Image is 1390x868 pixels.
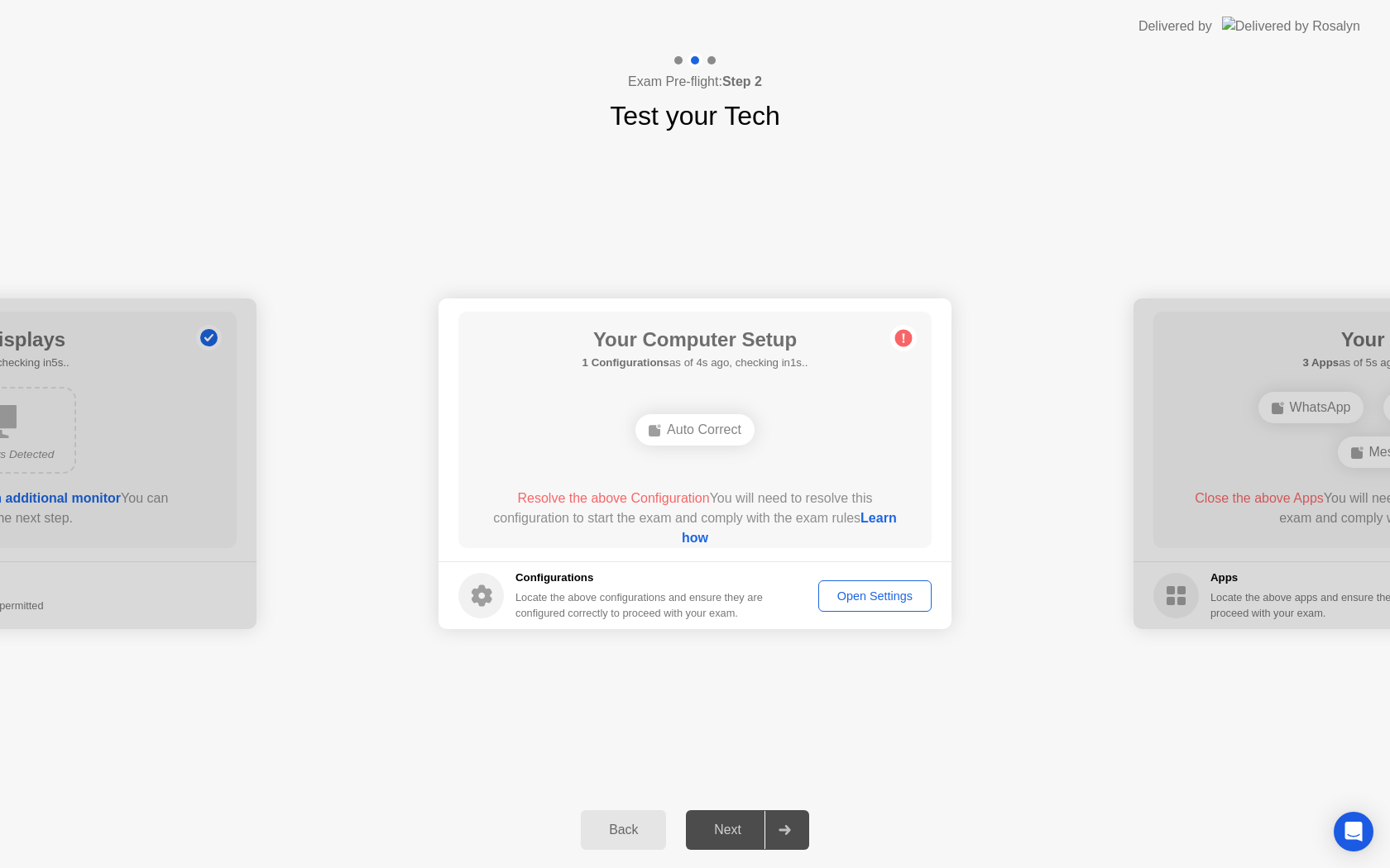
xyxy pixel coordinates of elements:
div: Back [586,823,661,837]
div: Locate the above configurations and ensure they are configured correctly to proceed with your exam. [515,589,766,621]
h1: Your Computer Setup [582,325,808,355]
button: Back [581,810,666,850]
b: 1 Configurations [582,356,669,369]
img: Delivered by Rosalyn [1222,17,1360,36]
button: Open Settings [818,580,932,612]
h4: Exam Pre-flight: [628,72,762,92]
button: Next [686,810,809,850]
b: Step 2 [722,74,762,88]
div: Delivered by [1138,17,1212,36]
div: Auto Correct [635,414,755,446]
div: Next [691,823,764,837]
div: Open Settings [824,589,926,603]
div: You will need to resolve this configuration to start the exam and comply with the exam rules [482,489,908,548]
span: Resolve the above Configuration [517,491,709,505]
h5: as of 4s ago, checking in1s.. [582,355,808,371]
h1: Test your Tech [610,96,780,136]
h5: Configurations [515,570,766,586]
div: Open Intercom Messenger [1334,812,1373,851]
